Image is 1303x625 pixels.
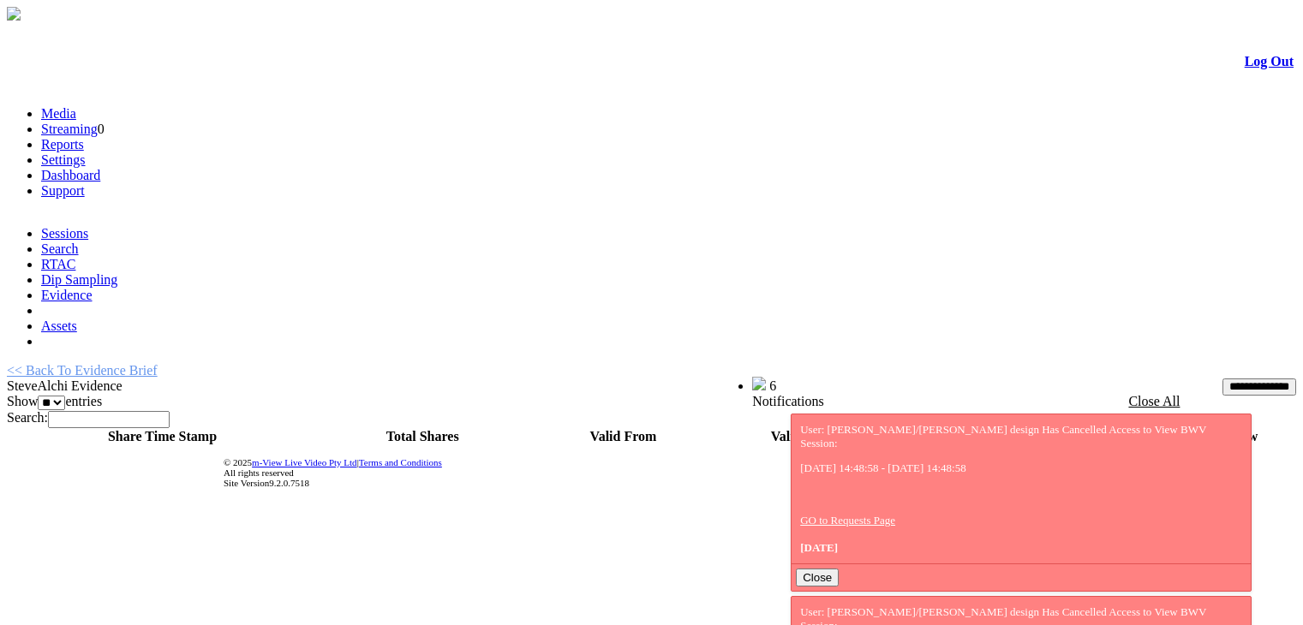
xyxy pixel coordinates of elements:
[41,288,93,302] a: Evidence
[81,448,149,497] img: DigiCert Secured Site Seal
[269,478,309,488] span: 9.2.0.7518
[41,122,98,136] a: Streaming
[224,457,1294,488] div: © 2025 | All rights reserved
[252,457,357,467] a: m-View Live Video Pty Ltd
[521,378,718,390] span: Welcome, Nav Alchi design (Administrator)
[41,106,76,121] a: Media
[800,461,1242,475] p: [DATE] 14:48:58 - [DATE] 14:48:58
[1245,54,1294,68] a: Log Out
[38,396,65,410] select: Showentries
[318,428,527,445] th: Total Shares
[41,137,84,152] a: Reports
[98,122,105,136] span: 0
[48,411,170,428] input: Search:
[41,168,100,182] a: Dashboard
[41,226,88,241] a: Sessions
[41,318,77,333] a: Assets
[41,152,86,167] a: Settings
[800,514,895,527] a: GO to Requests Page
[359,457,442,467] a: Terms and Conditions
[7,394,102,408] label: Show entries
[800,423,1242,555] div: User: [PERSON_NAME]/[PERSON_NAME] design Has Cancelled Access to View BWV Session:
[796,568,839,586] button: Close
[752,377,766,390] img: bell25.png
[7,378,123,393] span: SteveAlchi Evidence
[752,394,1260,409] div: Notifications
[224,478,1294,488] div: Site Version
[41,272,117,287] a: Dip Sampling
[7,410,170,425] label: Search:
[769,378,776,393] span: 6
[7,7,21,21] img: arrow-3.png
[7,428,318,445] th: Share Time Stamp
[41,257,75,271] a: RTAC
[1128,394,1180,408] a: Close All
[41,241,79,256] a: Search
[7,363,158,378] a: << Back To Evidence Brief
[800,541,838,554] span: [DATE]
[41,183,85,198] a: Support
